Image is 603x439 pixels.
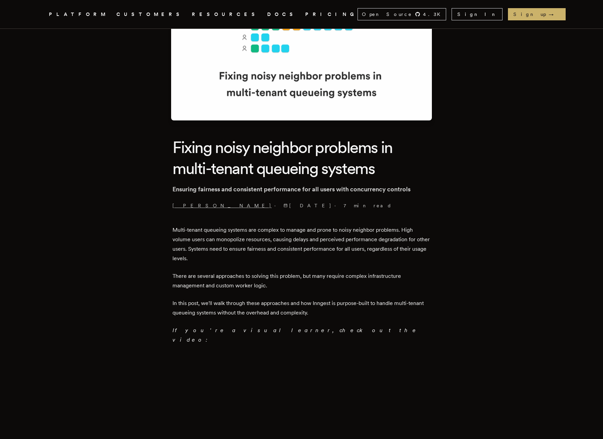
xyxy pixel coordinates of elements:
span: 4.3 K [423,11,444,18]
span: Open Source [362,11,412,18]
p: Ensuring fairness and consistent performance for all users with concurrency controls [172,185,431,194]
span: [DATE] [284,202,332,209]
a: CUSTOMERS [116,10,184,19]
span: → [549,11,560,18]
button: PLATFORM [49,10,108,19]
a: PRICING [305,10,358,19]
a: [PERSON_NAME] [172,202,272,209]
p: There are several approaches to solving this problem, but many require complex infrastructure man... [172,271,431,290]
em: If you're a visual learner, check out the video: [172,327,419,343]
a: Sign up [508,8,566,20]
h1: Fixing noisy neighbor problems in multi-tenant queueing systems [172,137,431,179]
p: Multi-tenant queueing systems are complex to manage and prone to noisy neighbor problems. High vo... [172,225,431,263]
span: 7 min read [344,202,392,209]
a: DOCS [267,10,297,19]
p: · · [172,202,431,209]
a: Sign In [452,8,502,20]
button: RESOURCES [192,10,259,19]
p: In this post, we'll walk through these approaches and how Inngest is purpose-built to handle mult... [172,299,431,318]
